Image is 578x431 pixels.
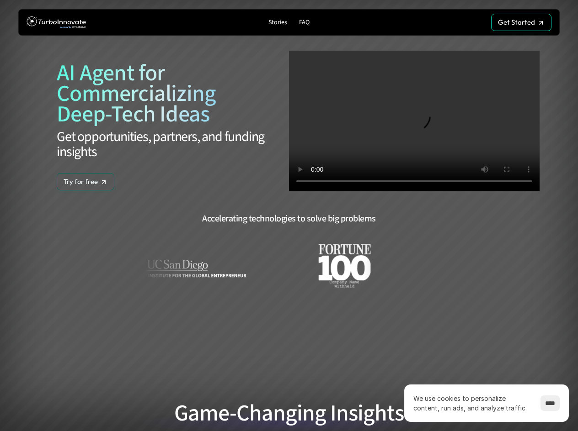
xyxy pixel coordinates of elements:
[491,14,551,31] a: Get Started
[295,16,313,29] a: FAQ
[268,19,287,26] p: Stories
[299,19,310,26] p: FAQ
[265,16,291,29] a: Stories
[413,394,531,413] p: We use cookies to personalize content, run ads, and analyze traffic.
[27,14,86,31] img: TurboInnovate Logo
[498,18,535,26] p: Get Started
